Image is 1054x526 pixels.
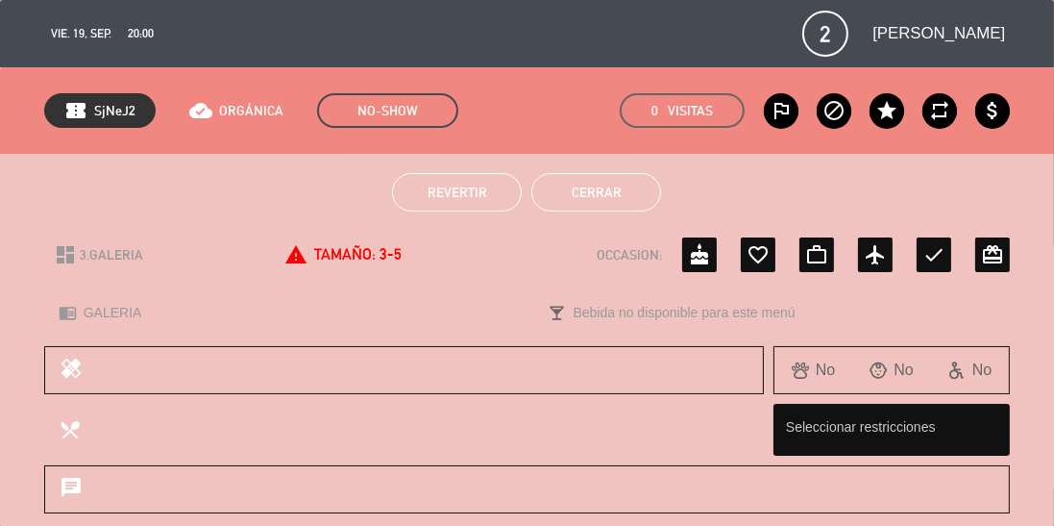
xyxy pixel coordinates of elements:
[128,24,154,43] span: 20:00
[981,99,1004,122] i: attach_money
[284,242,402,267] div: Tamaño: 3-5
[60,476,83,503] i: chat
[284,243,307,266] i: report_problem
[931,358,1009,383] div: No
[805,243,828,266] i: work_outline
[875,99,898,122] i: star
[802,11,848,57] span: 2
[64,99,87,122] span: confirmation_number
[822,99,846,122] i: block
[928,99,951,122] i: repeat
[548,304,566,322] i: local_bar
[60,357,83,384] i: healing
[688,243,711,266] i: cake
[597,244,662,266] span: OCCASION:
[531,173,661,212] button: Cerrar
[922,243,945,266] i: check
[80,244,143,266] span: 3.GALERIA
[317,93,458,128] span: NO-SHOW
[219,100,283,122] span: ORGÁNICA
[747,243,770,266] i: favorite_border
[770,99,793,122] i: outlined_flag
[94,100,135,122] span: SjNeJ2
[428,185,487,200] span: Revertir
[59,418,80,439] i: local_dining
[872,20,1005,46] span: [PERSON_NAME]
[189,99,212,122] i: cloud_done
[59,304,77,322] i: chrome_reader_mode
[54,243,77,266] i: dashboard
[981,243,1004,266] i: card_giftcard
[573,302,795,324] span: Bebida no disponible para este menú
[668,100,713,122] em: Visitas
[84,302,142,324] span: GALERIA
[852,358,930,383] div: No
[51,24,111,43] span: vie. 19, sep.
[864,243,887,266] i: airplanemode_active
[651,100,658,122] span: 0
[774,358,852,383] div: No
[392,173,522,212] button: Revertir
